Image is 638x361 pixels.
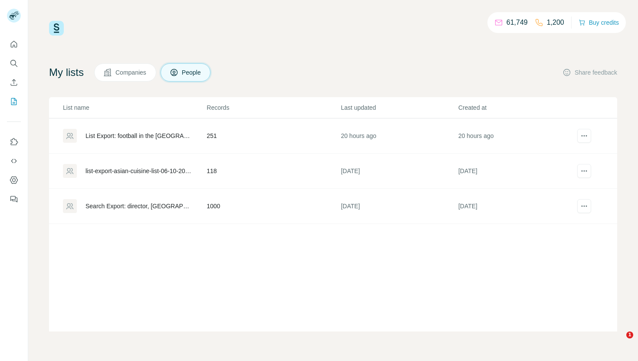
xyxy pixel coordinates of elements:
button: Buy credits [579,16,619,29]
td: 20 hours ago [458,118,575,154]
button: Feedback [7,191,21,207]
button: actions [577,129,591,143]
td: 251 [206,118,340,154]
div: Search Export: director, [GEOGRAPHIC_DATA], [GEOGRAPHIC_DATA], Restaurants - [DATE] 12:13 [86,202,192,210]
div: list-export-asian-cuisine-list-06-10-2025-13-02 [86,167,192,175]
button: Enrich CSV [7,75,21,90]
button: Use Surfe on LinkedIn [7,134,21,150]
td: [DATE] [340,154,457,189]
button: actions [577,199,591,213]
span: 1 [626,331,633,338]
p: 1,200 [547,17,564,28]
button: My lists [7,94,21,109]
div: List Export: football in the [GEOGRAPHIC_DATA] - [DATE] 09:47 [86,131,192,140]
p: Last updated [341,103,457,112]
p: Records [207,103,340,112]
td: [DATE] [458,189,575,224]
button: actions [577,164,591,178]
button: Use Surfe API [7,153,21,169]
td: [DATE] [458,154,575,189]
img: Surfe Logo [49,21,64,36]
p: List name [63,103,206,112]
td: 20 hours ago [340,118,457,154]
span: Companies [115,68,147,77]
iframe: Intercom live chat [608,331,629,352]
button: Search [7,56,21,71]
button: Share feedback [562,68,617,77]
h4: My lists [49,66,84,79]
td: 1000 [206,189,340,224]
button: Dashboard [7,172,21,188]
span: People [182,68,202,77]
p: Created at [458,103,575,112]
p: 61,749 [506,17,528,28]
button: Quick start [7,36,21,52]
td: [DATE] [340,189,457,224]
td: 118 [206,154,340,189]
